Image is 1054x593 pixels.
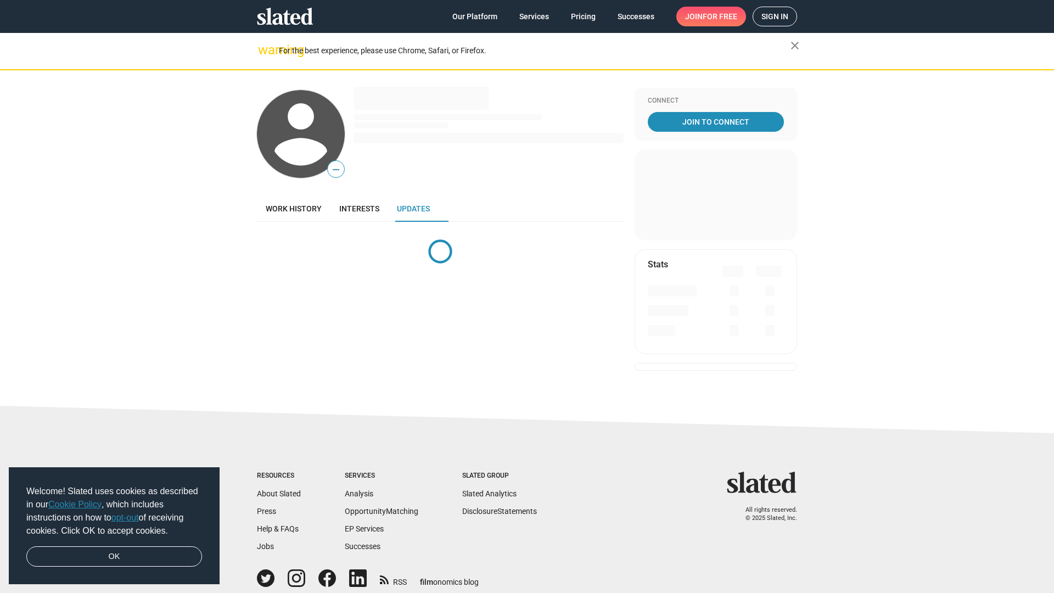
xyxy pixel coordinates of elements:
div: Services [345,472,418,480]
span: — [328,163,344,177]
a: Successes [345,542,380,551]
a: Our Platform [444,7,506,26]
a: Slated Analytics [462,489,517,498]
a: Services [511,7,558,26]
a: Cookie Policy [48,500,102,509]
a: Work history [257,195,330,222]
a: Updates [388,195,439,222]
span: Successes [618,7,654,26]
a: opt-out [111,513,139,522]
span: Work history [266,204,322,213]
a: Press [257,507,276,516]
span: Join To Connect [650,112,782,132]
p: All rights reserved. © 2025 Slated, Inc. [734,506,797,522]
a: Jobs [257,542,274,551]
a: Pricing [562,7,604,26]
span: Interests [339,204,379,213]
div: Slated Group [462,472,537,480]
a: Successes [609,7,663,26]
a: Interests [330,195,388,222]
a: Sign in [753,7,797,26]
mat-card-title: Stats [648,259,668,270]
span: Welcome! Slated uses cookies as described in our , which includes instructions on how to of recei... [26,485,202,538]
mat-icon: warning [258,43,271,57]
a: DisclosureStatements [462,507,537,516]
span: Services [519,7,549,26]
span: for free [703,7,737,26]
div: cookieconsent [9,467,220,585]
a: RSS [380,570,407,588]
a: Join To Connect [648,112,784,132]
a: Help & FAQs [257,524,299,533]
span: Sign in [761,7,788,26]
span: Our Platform [452,7,497,26]
a: OpportunityMatching [345,507,418,516]
a: Analysis [345,489,373,498]
a: About Slated [257,489,301,498]
a: dismiss cookie message [26,546,202,567]
span: Updates [397,204,430,213]
span: film [420,578,433,586]
div: Connect [648,97,784,105]
div: Resources [257,472,301,480]
span: Pricing [571,7,596,26]
a: Joinfor free [676,7,746,26]
span: Join [685,7,737,26]
a: filmonomics blog [420,568,479,588]
a: EP Services [345,524,384,533]
div: For the best experience, please use Chrome, Safari, or Firefox. [279,43,790,58]
mat-icon: close [788,39,801,52]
